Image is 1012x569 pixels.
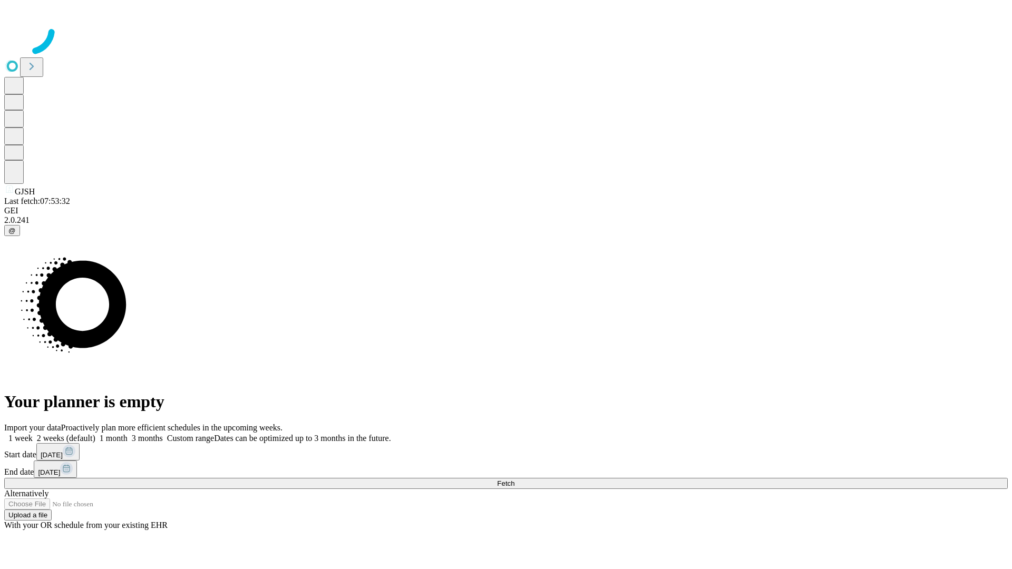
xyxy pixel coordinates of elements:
[4,489,48,498] span: Alternatively
[4,509,52,521] button: Upload a file
[4,478,1008,489] button: Fetch
[15,187,35,196] span: GJSH
[4,521,168,529] span: With your OR schedule from your existing EHR
[4,460,1008,478] div: End date
[8,227,16,234] span: @
[4,206,1008,215] div: GEI
[34,460,77,478] button: [DATE]
[4,215,1008,225] div: 2.0.241
[4,443,1008,460] div: Start date
[41,451,63,459] span: [DATE]
[167,434,214,443] span: Custom range
[4,197,70,205] span: Last fetch: 07:53:32
[36,443,80,460] button: [DATE]
[132,434,163,443] span: 3 months
[497,479,514,487] span: Fetch
[61,423,283,432] span: Proactively plan more efficient schedules in the upcoming weeks.
[4,423,61,432] span: Import your data
[4,225,20,236] button: @
[4,392,1008,411] h1: Your planner is empty
[38,468,60,476] span: [DATE]
[100,434,128,443] span: 1 month
[8,434,33,443] span: 1 week
[37,434,95,443] span: 2 weeks (default)
[214,434,391,443] span: Dates can be optimized up to 3 months in the future.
